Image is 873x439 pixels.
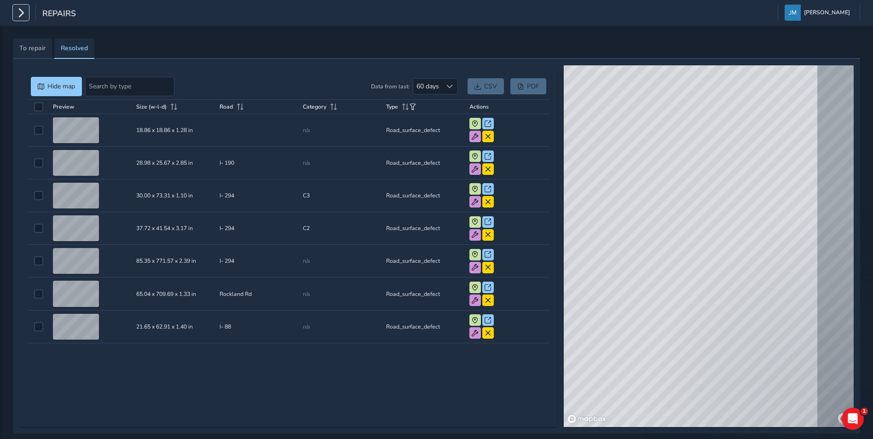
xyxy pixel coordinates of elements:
[413,79,442,94] span: 60 days
[303,159,310,167] span: n/a
[85,77,174,96] input: Search by type
[220,103,233,110] span: Road
[303,290,310,298] span: n/a
[34,224,43,233] div: Select 08bb4b3505624d62970ef1ac6abf44f_3572
[34,256,43,266] div: Select a4b9843ea4514ed1a01692189524994_3601
[34,126,43,135] div: Select 40758e1bd667443ebd2d2a2922bec7c_7912
[804,5,850,21] span: [PERSON_NAME]
[303,103,326,110] span: Category
[34,158,43,168] div: Select 40758e1bd667443ebd2d2a2922bec7c_7582
[785,5,853,21] button: [PERSON_NAME]
[861,408,868,415] span: 1
[34,322,43,331] div: Select 7554961bbc0e44529cdd3262bb42cdc_1939
[383,277,466,310] td: Road_surface_defect
[842,408,864,430] iframe: Intercom live chat
[47,82,75,91] span: Hide map
[383,245,466,277] td: Road_surface_defect
[785,5,801,21] img: diamond-layout
[133,114,216,147] td: 18.86 x 18.86 x 1.28 in
[133,245,216,277] td: 85.35 x 771.57 x 2.39 in
[383,114,466,147] td: Road_surface_defect
[383,212,466,245] td: Road_surface_defect
[300,179,383,212] td: C3
[216,245,300,277] td: I- 294
[133,179,216,212] td: 30.00 x 73.31 x 1.10 in
[371,81,410,92] label: Data from last:
[216,277,300,310] td: Rockland Rd
[133,212,216,245] td: 37.72 x 41.54 x 3.17 in
[216,311,300,343] td: I- 88
[61,45,88,52] span: Resolved
[19,45,46,52] span: To repair
[34,191,43,200] div: Select b29b02d4f3e44c86bba915017430e04_4203
[303,257,310,265] span: n/a
[386,103,398,110] span: Type
[469,103,489,110] span: Actions
[383,311,466,343] td: Road_surface_defect
[383,147,466,179] td: Road_surface_defect
[42,8,76,21] span: Repairs
[216,147,300,179] td: I- 190
[34,289,43,299] div: Select 42ac4ff36b094f77bf98291b6b0278f_5717
[31,77,82,96] button: Hide map
[133,277,216,310] td: 65.04 x 709.69 x 1.33 in
[53,103,74,110] span: Preview
[216,212,300,245] td: I- 294
[136,103,167,110] span: Size (w-l-d)
[383,179,466,212] td: Road_surface_defect
[468,78,504,94] a: CSV
[216,179,300,212] td: I- 294
[410,104,416,110] button: Filter
[303,127,310,134] span: n/a
[303,323,310,330] span: n/a
[133,147,216,179] td: 28.98 x 25.67 x 2.85 in
[300,212,383,245] td: C2
[133,311,216,343] td: 21.65 x 62.91 x 1.40 in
